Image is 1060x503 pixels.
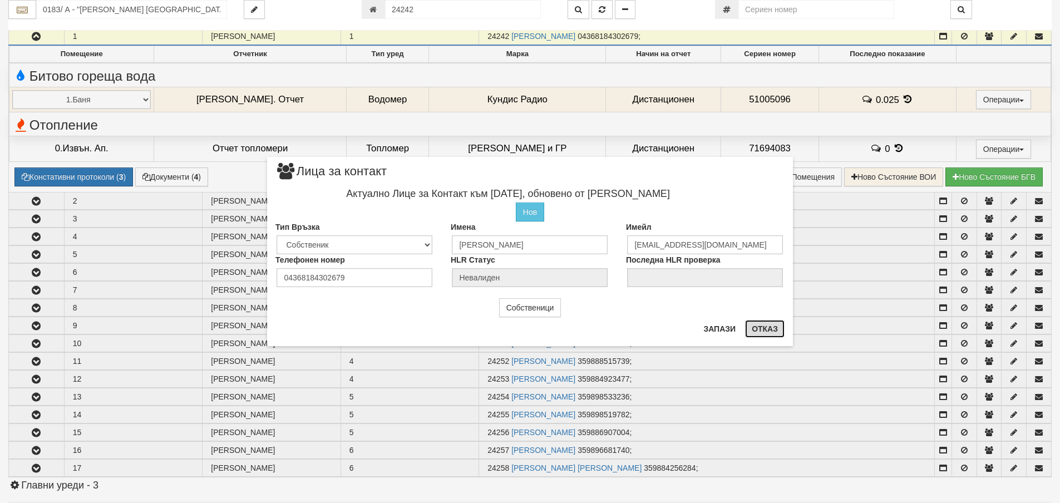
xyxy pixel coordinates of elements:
label: HLR Статус [451,254,495,265]
label: Последна HLR проверка [626,254,721,265]
input: Имейл [627,235,783,254]
label: Имена [451,221,475,233]
label: Тип Връзка [275,221,320,233]
button: Отказ [745,320,785,338]
label: Телефонен номер [275,254,345,265]
button: Собственици [499,298,561,317]
button: Нов [516,203,544,221]
span: Лица за контакт [275,165,387,186]
button: Запази [697,320,742,338]
label: Имейл [626,221,652,233]
h4: Актуално Лице за Контакт към [DATE], обновено от [PERSON_NAME] [275,189,741,200]
input: Имена [452,235,608,254]
input: Телефонен номер [277,268,432,287]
